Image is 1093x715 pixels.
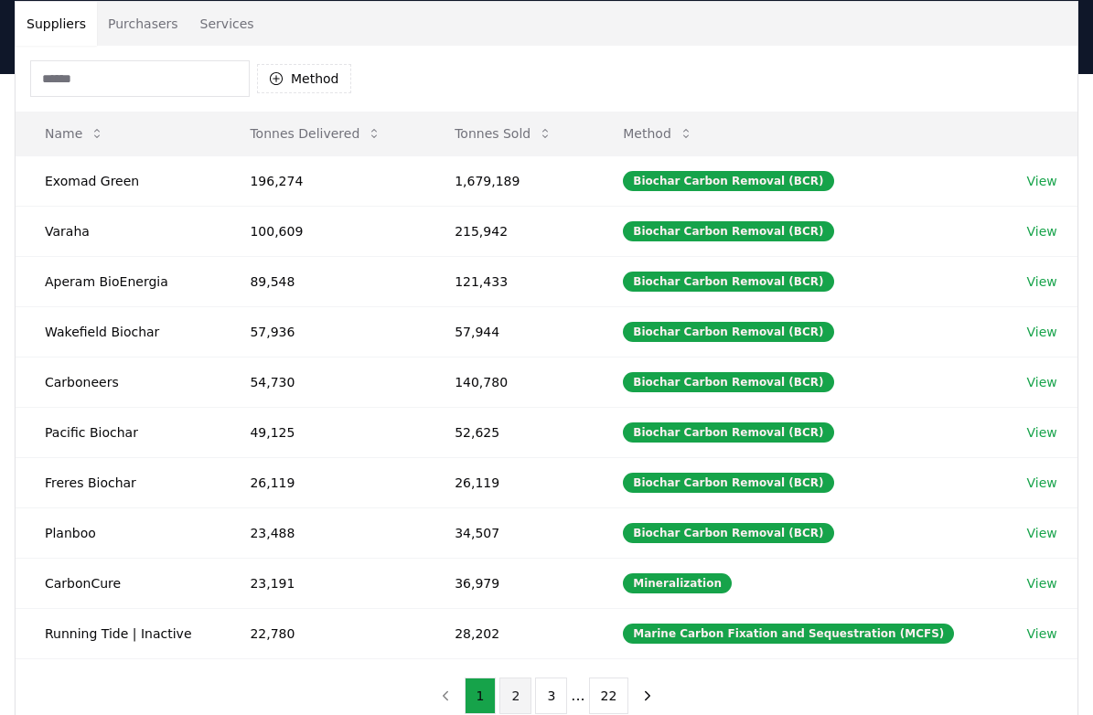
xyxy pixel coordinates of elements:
[16,155,220,206] td: Exomad Green
[30,115,119,152] button: Name
[220,256,425,306] td: 89,548
[1027,373,1057,391] a: View
[623,322,833,342] div: Biochar Carbon Removal (BCR)
[1027,524,1057,542] a: View
[623,523,833,543] div: Biochar Carbon Removal (BCR)
[425,407,594,457] td: 52,625
[1027,222,1057,240] a: View
[632,678,663,714] button: next page
[220,608,425,658] td: 22,780
[499,678,531,714] button: 2
[220,155,425,206] td: 196,274
[16,558,220,608] td: CarbonCure
[623,272,833,292] div: Biochar Carbon Removal (BCR)
[425,306,594,357] td: 57,944
[425,507,594,558] td: 34,507
[220,357,425,407] td: 54,730
[1027,624,1057,643] a: View
[589,678,629,714] button: 22
[425,155,594,206] td: 1,679,189
[16,407,220,457] td: Pacific Biochar
[535,678,567,714] button: 3
[16,306,220,357] td: Wakefield Biochar
[425,357,594,407] td: 140,780
[623,422,833,443] div: Biochar Carbon Removal (BCR)
[220,407,425,457] td: 49,125
[1027,272,1057,291] a: View
[623,372,833,392] div: Biochar Carbon Removal (BCR)
[623,573,732,593] div: Mineralization
[571,685,584,707] li: ...
[16,608,220,658] td: Running Tide | Inactive
[623,221,833,241] div: Biochar Carbon Removal (BCR)
[425,457,594,507] td: 26,119
[220,206,425,256] td: 100,609
[220,558,425,608] td: 23,191
[425,256,594,306] td: 121,433
[257,64,351,93] button: Method
[1027,574,1057,592] a: View
[16,457,220,507] td: Freres Biochar
[220,507,425,558] td: 23,488
[425,608,594,658] td: 28,202
[1027,423,1057,442] a: View
[189,2,265,46] button: Services
[425,206,594,256] td: 215,942
[1027,474,1057,492] a: View
[16,357,220,407] td: Carboneers
[235,115,396,152] button: Tonnes Delivered
[608,115,708,152] button: Method
[97,2,189,46] button: Purchasers
[623,473,833,493] div: Biochar Carbon Removal (BCR)
[220,457,425,507] td: 26,119
[16,2,97,46] button: Suppliers
[16,206,220,256] td: Varaha
[425,558,594,608] td: 36,979
[16,507,220,558] td: Planboo
[623,171,833,191] div: Biochar Carbon Removal (BCR)
[1027,323,1057,341] a: View
[1027,172,1057,190] a: View
[465,678,497,714] button: 1
[440,115,567,152] button: Tonnes Sold
[16,256,220,306] td: Aperam BioEnergia
[220,306,425,357] td: 57,936
[623,624,954,644] div: Marine Carbon Fixation and Sequestration (MCFS)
